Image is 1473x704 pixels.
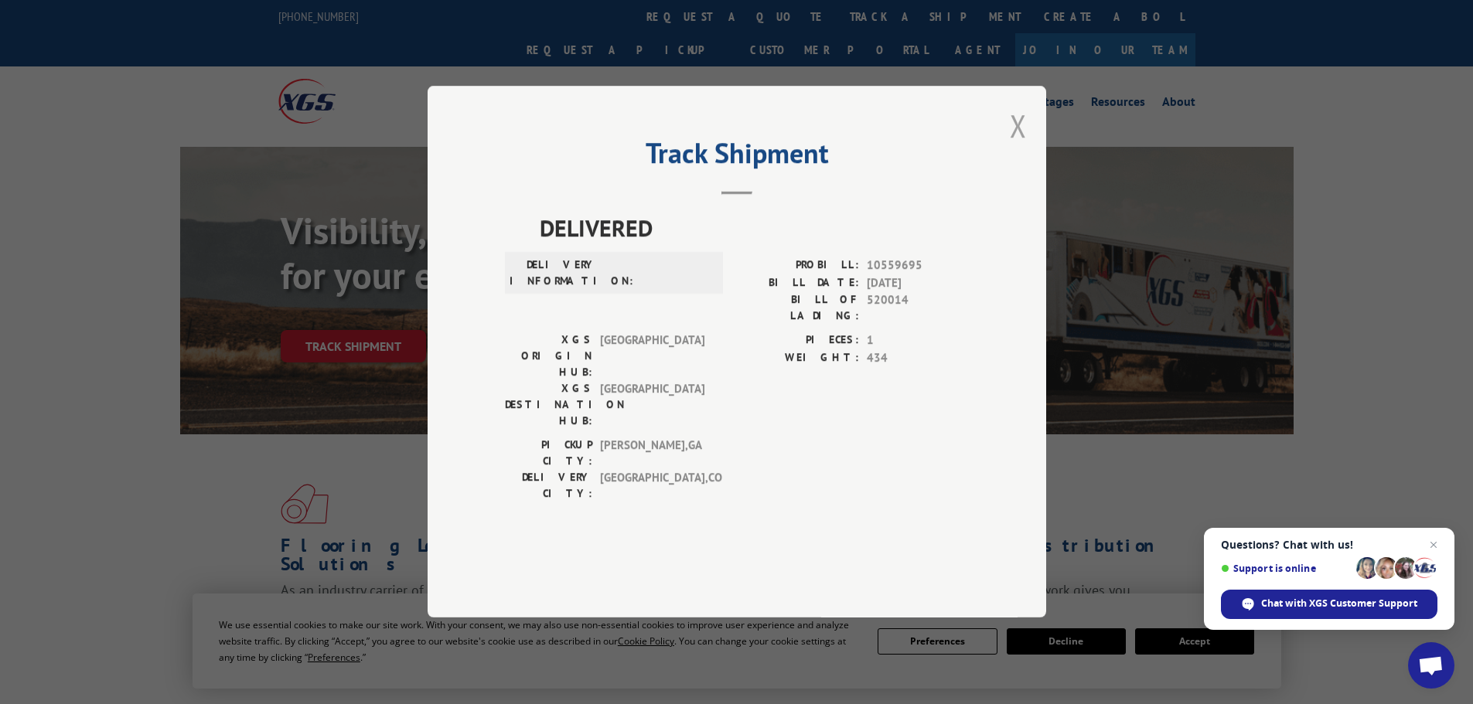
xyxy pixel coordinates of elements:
[1010,105,1027,146] button: Close modal
[600,437,704,470] span: [PERSON_NAME] , GA
[1221,590,1437,619] div: Chat with XGS Customer Support
[505,381,592,430] label: XGS DESTINATION HUB:
[1424,536,1443,554] span: Close chat
[510,257,597,290] label: DELIVERY INFORMATION:
[867,274,969,292] span: [DATE]
[600,470,704,502] span: [GEOGRAPHIC_DATA] , CO
[505,142,969,172] h2: Track Shipment
[540,211,969,246] span: DELIVERED
[737,332,859,350] label: PIECES:
[737,349,859,367] label: WEIGHT:
[1221,563,1351,574] span: Support is online
[867,349,969,367] span: 434
[737,292,859,325] label: BILL OF LADING:
[600,332,704,381] span: [GEOGRAPHIC_DATA]
[600,381,704,430] span: [GEOGRAPHIC_DATA]
[1221,539,1437,551] span: Questions? Chat with us!
[1408,642,1454,689] div: Open chat
[505,437,592,470] label: PICKUP CITY:
[867,292,969,325] span: 520014
[737,257,859,275] label: PROBILL:
[867,257,969,275] span: 10559695
[505,332,592,381] label: XGS ORIGIN HUB:
[867,332,969,350] span: 1
[1261,597,1417,610] span: Chat with XGS Customer Support
[737,274,859,292] label: BILL DATE:
[505,470,592,502] label: DELIVERY CITY:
